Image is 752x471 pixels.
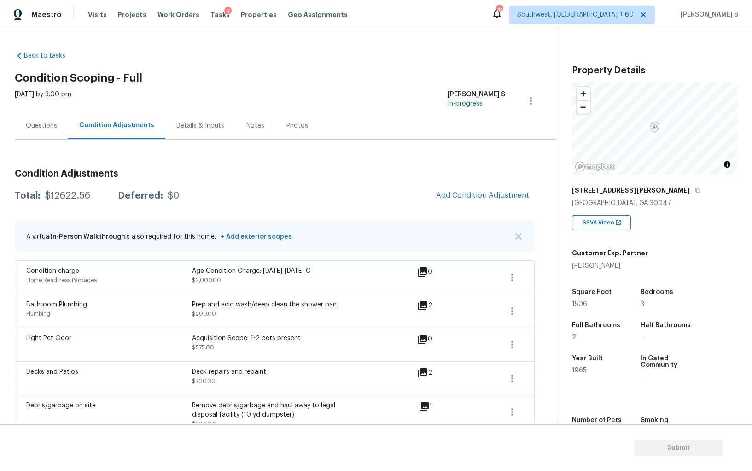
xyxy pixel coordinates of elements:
[26,369,78,375] span: Decks and Patios
[641,334,643,341] span: -
[192,401,358,419] div: Remove debris/garbage and haul away to legal disposal facility (10 yd dumpster)
[15,191,41,200] div: Total:
[26,301,87,308] span: Bathroom Plumbing
[210,12,230,18] span: Tasks
[192,277,221,283] span: $2,000.00
[192,345,214,350] span: $575.00
[577,100,590,114] button: Zoom out
[572,301,587,307] span: 1506
[241,10,277,19] span: Properties
[572,289,612,295] h5: Square Foot
[448,90,505,99] div: [PERSON_NAME] S
[417,266,462,277] div: 0
[118,10,146,19] span: Projects
[246,121,264,130] div: Notes
[572,367,587,374] span: 1965
[577,87,590,100] button: Zoom in
[514,232,523,241] button: X Button Icon
[572,322,620,329] h5: Full Bathrooms
[26,277,97,283] span: Home Readiness Packages
[431,186,535,205] button: Add Condition Adjustment
[79,121,154,130] div: Condition Adjustments
[641,322,691,329] h5: Half Bathrooms
[192,367,358,377] div: Deck repairs and repaint
[192,334,358,343] div: Acquisition Scope: 1-2 pets present
[15,169,535,178] h3: Condition Adjustments
[26,311,50,317] span: Plumbing
[417,334,462,345] div: 0
[417,367,462,378] div: 2
[192,421,216,427] span: $500.00
[15,51,103,60] a: Back to tasks
[572,355,603,362] h5: Year Built
[192,311,216,317] span: $200.00
[118,191,163,200] div: Deferred:
[650,122,659,136] div: Map marker
[436,191,529,200] span: Add Condition Adjustment
[724,159,730,170] span: Toggle attribution
[641,417,668,424] h5: Smoking
[641,355,692,368] h5: In Gated Community
[448,100,483,107] span: In-progress
[583,218,618,227] span: SSVA Video
[694,186,702,194] button: Copy Address
[722,159,733,170] button: Toggle attribution
[575,161,615,172] a: Mapbox homepage
[31,10,62,19] span: Maestro
[288,10,348,19] span: Geo Assignments
[572,82,738,175] canvas: Map
[515,233,522,240] img: X Button Icon
[572,248,648,258] h5: Customer Exp. Partner
[615,219,622,226] img: Open In New Icon
[26,268,79,274] span: Condition charge
[224,7,232,16] div: 1
[51,234,125,240] span: In-Person Walkthrough
[286,121,308,130] div: Photos
[26,402,96,409] span: Debris/garbage on site
[45,191,90,200] div: $12622.56
[192,378,216,384] span: $700.00
[417,300,462,311] div: 2
[26,232,292,241] p: A virtual is also required for this home.
[419,401,462,412] div: 1
[572,334,576,341] span: 2
[572,215,631,230] div: SSVA Video
[168,191,179,200] div: $0
[572,261,648,271] div: [PERSON_NAME]
[577,101,590,114] span: Zoom out
[26,335,71,341] span: Light Pet Odor
[572,186,690,195] h5: [STREET_ADDRESS][PERSON_NAME]
[641,301,644,307] span: 3
[157,10,199,19] span: Work Orders
[517,10,634,19] span: Southwest, [GEOGRAPHIC_DATA] + 60
[572,66,737,75] h3: Property Details
[572,199,737,208] div: [GEOGRAPHIC_DATA], GA 30047
[192,266,358,276] div: Age Condition Charge: [DATE]-[DATE] C
[15,73,557,82] h2: Condition Scoping - Full
[26,121,57,130] div: Questions
[496,6,502,15] div: 783
[88,10,107,19] span: Visits
[15,90,71,112] div: [DATE] by 3:00 pm
[192,300,358,309] div: Prep and acid wash/deep clean the shower pan.
[176,121,224,130] div: Details & Inputs
[641,374,643,380] span: -
[572,417,622,424] h5: Number of Pets
[218,234,292,240] span: + Add exterior scopes
[677,10,738,19] span: [PERSON_NAME] S
[641,289,673,295] h5: Bedrooms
